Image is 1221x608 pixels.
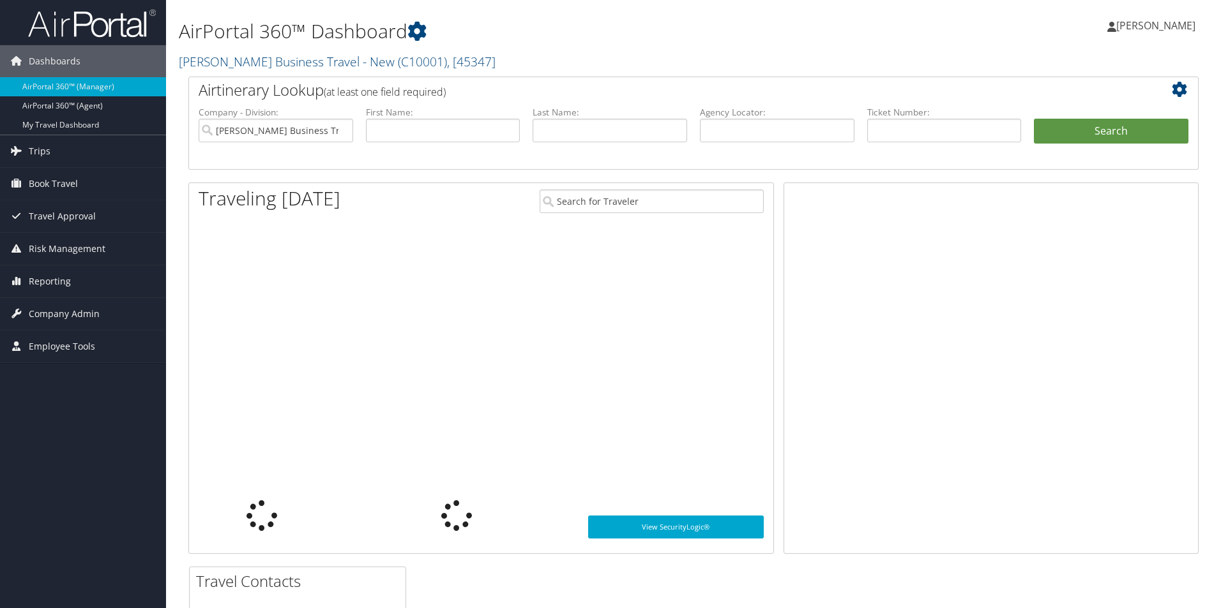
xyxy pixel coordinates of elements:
[867,106,1022,119] label: Ticket Number:
[540,189,764,213] input: Search for Traveler
[29,168,78,200] span: Book Travel
[29,298,100,330] span: Company Admin
[700,106,854,119] label: Agency Locator:
[324,85,446,99] span: (at least one field required)
[588,515,764,538] a: View SecurityLogic®
[199,79,1104,101] h2: Airtinerary Lookup
[29,233,105,265] span: Risk Management
[179,53,496,70] a: [PERSON_NAME] Business Travel - New
[28,8,156,38] img: airportal-logo.png
[199,185,340,212] h1: Traveling [DATE]
[29,200,96,232] span: Travel Approval
[29,135,50,167] span: Trips
[29,330,95,362] span: Employee Tools
[179,18,865,45] h1: AirPortal 360™ Dashboard
[398,53,447,70] span: ( C10001 )
[29,45,80,77] span: Dashboards
[199,106,353,119] label: Company - Division:
[1116,19,1195,33] span: [PERSON_NAME]
[1034,119,1188,144] button: Search
[447,53,496,70] span: , [ 45347 ]
[196,570,406,592] h2: Travel Contacts
[1107,6,1208,45] a: [PERSON_NAME]
[533,106,687,119] label: Last Name:
[366,106,520,119] label: First Name:
[29,265,71,297] span: Reporting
